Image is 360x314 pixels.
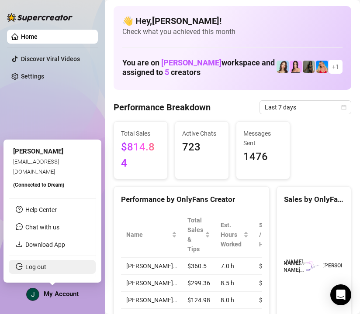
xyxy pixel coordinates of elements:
span: + 1 [332,62,339,72]
text: [PERSON_NAME]… [263,259,307,265]
span: Chat with us [25,224,59,231]
span: Total Sales & Tips [187,215,203,254]
img: ACg8ocKE3QRcWOPrhiQUyB7E4eUn0qvblem-Ffwp28BQaw988qDnqQ=s96-c [27,288,39,300]
span: My Account [44,290,79,298]
th: Sales / Hour [254,212,287,258]
div: Open Intercom Messenger [330,284,351,305]
a: Download App [25,241,65,248]
span: Total Sales [121,129,160,138]
td: $51.5 [254,258,287,275]
td: [PERSON_NAME]… [121,258,182,275]
span: message [16,223,23,230]
span: [EMAIL_ADDRESS][DOMAIN_NAME] [13,158,59,174]
td: 7.0 h [215,258,254,275]
td: $124.98 [182,292,215,309]
td: $35.22 [254,275,287,292]
h4: Performance Breakdown [114,101,211,113]
span: Messages Sent [243,129,283,148]
text: [PERSON_NAME]… [260,259,304,266]
a: Discover Viral Videos [21,55,80,62]
span: [PERSON_NAME] [13,147,63,155]
a: Home [21,33,38,40]
img: Brandy [303,61,315,73]
text: [PERSON_NAME]… [260,267,304,273]
span: (Connected to Dream ) [13,182,64,188]
span: 5 [165,68,169,77]
span: [PERSON_NAME] [161,58,222,67]
td: [PERSON_NAME]… [121,275,182,292]
div: Sales by OnlyFans Creator [284,194,344,205]
td: 8.5 h [215,275,254,292]
h4: 👋 Hey, [PERSON_NAME] ! [122,15,343,27]
span: Last 7 days [265,101,346,114]
a: Log out [25,263,46,270]
span: calendar [341,105,346,110]
img: Rynn [290,61,302,73]
img: logo-BBDzfeDw.svg [7,13,73,22]
span: Active Chats [182,129,222,138]
span: Name [126,230,170,239]
a: Help Center [25,206,57,213]
td: $299.36 [182,275,215,292]
img: Amelia [277,61,289,73]
th: Total Sales & Tips [182,212,215,258]
td: [PERSON_NAME]… [121,292,182,309]
td: $15.62 [254,292,287,309]
td: $360.5 [182,258,215,275]
img: Ashley [316,61,328,73]
td: 8.0 h [215,292,254,309]
div: Est. Hours Worked [221,220,242,249]
a: Settings [21,73,44,80]
span: Check what you achieved this month [122,27,343,37]
span: 1476 [243,149,283,165]
h1: You are on workspace and assigned to creators [122,58,276,77]
span: 723 [182,139,222,156]
li: Log out [9,260,96,274]
span: Sales / Hour [259,220,275,249]
span: $814.84 [121,139,160,172]
th: Name [121,212,182,258]
div: Performance by OnlyFans Creator [121,194,262,205]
